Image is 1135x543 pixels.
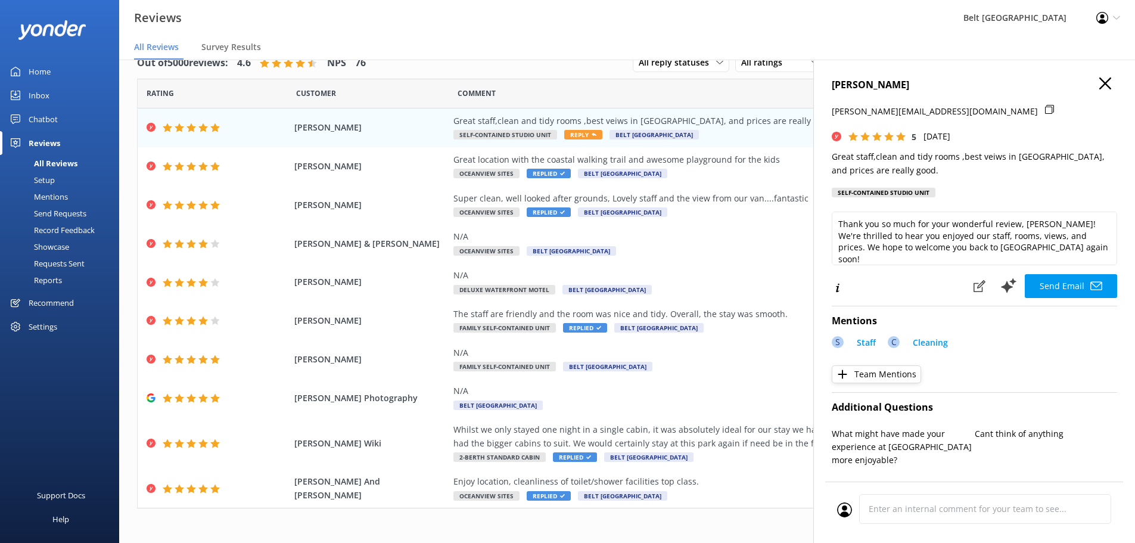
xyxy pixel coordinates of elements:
div: Help [52,507,69,531]
a: Record Feedback [7,222,119,238]
span: Belt [GEOGRAPHIC_DATA] [453,401,543,410]
span: Belt [GEOGRAPHIC_DATA] [578,207,667,217]
span: Family Self-Contained Unit [453,323,556,333]
div: Inbox [29,83,49,107]
h4: Out of 5000 reviews: [137,55,228,71]
div: C [888,336,900,348]
span: Replied [527,207,571,217]
a: Requests Sent [7,255,119,272]
div: Showcase [7,238,69,255]
div: Reviews [29,131,60,155]
h4: 4.6 [237,55,251,71]
h4: NPS [327,55,346,71]
div: Requests Sent [7,255,85,272]
span: Question [458,88,496,99]
span: Deluxe Waterfront Motel [453,285,555,294]
span: Replied [553,452,597,462]
div: N/A [453,384,996,398]
span: Date [296,88,336,99]
div: Setup [7,172,55,188]
p: Staff [857,336,876,349]
div: Home [29,60,51,83]
img: yonder-white-logo.png [18,20,86,40]
p: [PERSON_NAME][EMAIL_ADDRESS][DOMAIN_NAME] [832,105,1038,118]
span: [PERSON_NAME] & [PERSON_NAME] [294,237,448,250]
span: Belt [GEOGRAPHIC_DATA] [610,130,699,139]
span: Oceanview Sites [453,491,520,501]
a: Send Requests [7,205,119,222]
span: Oceanview Sites [453,169,520,178]
div: Enjoy location, cleanliness of toilet/shower facilities top class. [453,475,996,488]
span: Belt [GEOGRAPHIC_DATA] [527,246,616,256]
span: 5 [912,131,916,142]
span: [PERSON_NAME] [294,160,448,173]
span: [PERSON_NAME] [294,198,448,212]
div: Super clean, well looked after grounds, Lovely staff and the view from our van....fantastic [453,192,996,205]
span: Replied [527,491,571,501]
div: Reports [7,272,62,288]
span: Belt [GEOGRAPHIC_DATA] [578,491,667,501]
h4: 76 [355,55,366,71]
img: user_profile.svg [837,502,852,517]
p: Great staff,clean and tidy rooms ,best veiws in [GEOGRAPHIC_DATA], and prices are really good. [832,150,1117,177]
div: All Reviews [7,155,77,172]
div: Great staff,clean and tidy rooms ,best veiws in [GEOGRAPHIC_DATA], and prices are really good. [453,114,996,128]
a: Showcase [7,238,119,255]
span: [PERSON_NAME] [294,314,448,327]
span: [PERSON_NAME] And [PERSON_NAME] [294,475,448,502]
div: Chatbot [29,107,58,131]
span: 2-Berth Standard Cabin [453,452,546,462]
div: N/A [453,346,996,359]
div: Settings [29,315,57,339]
span: Oceanview Sites [453,246,520,256]
span: [PERSON_NAME] [294,275,448,288]
p: Cleaning [913,336,948,349]
span: [PERSON_NAME] [294,121,448,134]
span: All Reviews [134,41,179,53]
button: Team Mentions [832,365,921,383]
div: Whilst we only stayed one night in a single cabin, it was absolutely ideal for our stay we had fr... [453,423,996,450]
a: All Reviews [7,155,119,172]
span: Belt [GEOGRAPHIC_DATA] [563,362,652,371]
div: Mentions [7,188,68,205]
span: Reply [564,130,602,139]
div: Great location with the coastal walking trail and awesome playground for the kids [453,153,996,166]
div: S [832,336,844,348]
h4: Mentions [832,314,1117,329]
span: Oceanview Sites [453,207,520,217]
span: [PERSON_NAME] Wiki [294,437,448,450]
a: Setup [7,172,119,188]
span: All ratings [741,56,789,69]
span: Replied [527,169,571,178]
a: Reports [7,272,119,288]
span: Date [147,88,174,99]
a: Mentions [7,188,119,205]
div: Send Requests [7,205,86,222]
a: Cleaning [907,336,948,352]
span: Family Self-Contained Unit [453,362,556,371]
h4: [PERSON_NAME] [832,77,1117,93]
span: Belt [GEOGRAPHIC_DATA] [604,452,694,462]
p: Cant think of anything [975,427,1118,440]
h4: Additional Questions [832,400,1117,415]
span: [PERSON_NAME] [294,353,448,366]
a: Staff [851,336,876,352]
p: [DATE] [923,130,950,143]
h3: Reviews [134,8,182,27]
span: Belt [GEOGRAPHIC_DATA] [614,323,704,333]
span: Belt [GEOGRAPHIC_DATA] [578,169,667,178]
button: Close [1099,77,1111,91]
div: Self-Contained Studio Unit [832,188,935,197]
span: All reply statuses [639,56,716,69]
span: Belt [GEOGRAPHIC_DATA] [562,285,652,294]
span: [PERSON_NAME] Photography [294,392,448,405]
button: Send Email [1025,274,1117,298]
div: Support Docs [37,483,85,507]
span: Replied [563,323,607,333]
div: N/A [453,230,996,243]
div: The staff are friendly and the room was nice and tidy. Overall, the stay was smooth. [453,308,996,321]
div: N/A [453,269,996,282]
textarea: Thank you so much for your wonderful review, [PERSON_NAME]! We're thrilled to hear you enjoyed ou... [832,212,1117,265]
span: Survey Results [201,41,261,53]
span: Self-Contained Studio Unit [453,130,557,139]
